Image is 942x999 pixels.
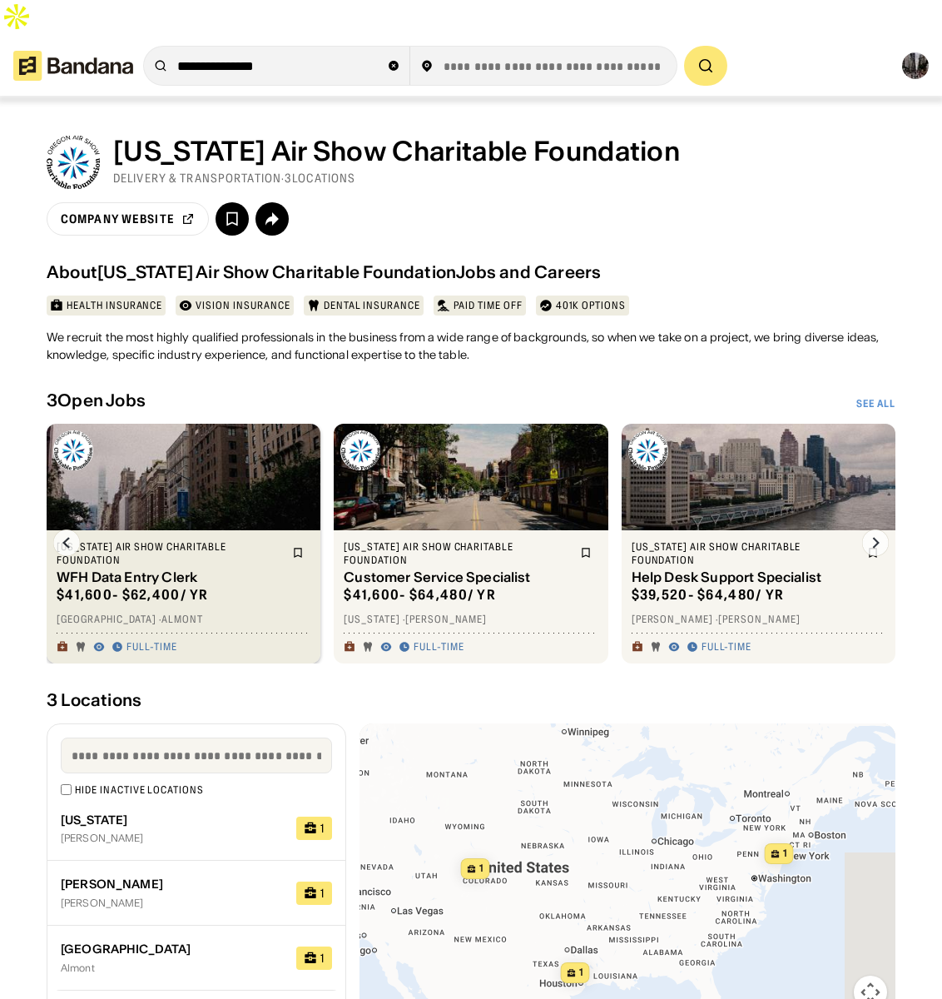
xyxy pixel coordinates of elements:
[53,529,80,556] img: Left Arrow
[57,540,282,566] div: [US_STATE] Air Show Charitable Foundation
[632,586,785,604] div: $ 39,520 - $64,480 / yr
[856,397,895,410] a: See All
[479,862,483,876] span: 1
[13,51,133,81] img: Bandana logotype
[632,569,857,585] div: Help Desk Support Specialist
[47,926,345,991] a: [GEOGRAPHIC_DATA]Almont1
[320,887,325,899] div: 1
[454,299,522,312] div: Paid time off
[862,529,889,556] img: Right Arrow
[67,299,162,312] div: Health insurance
[783,847,787,861] span: 1
[47,390,146,410] div: 3 Open Jobs
[344,569,569,585] div: Customer Service Specialist
[47,797,345,862] a: [US_STATE][PERSON_NAME]1
[53,430,93,470] img: Oregon Air Show Charitable Foundation logo
[902,52,929,79] img: Profile photo
[47,861,345,926] a: [PERSON_NAME][PERSON_NAME]1
[196,299,290,312] div: Vision insurance
[47,262,97,282] div: About
[334,424,607,664] a: Oregon Air Show Charitable Foundation logo[US_STATE] Air Show Charitable FoundationCustomer Servi...
[61,963,283,973] div: Almont
[61,898,283,908] div: [PERSON_NAME]
[61,213,175,225] div: company website
[61,813,283,828] div: [US_STATE]
[344,613,597,626] div: [US_STATE] · [PERSON_NAME]
[47,690,895,710] div: 3 Locations
[47,424,320,664] a: Oregon Air Show Charitable Foundation logo[US_STATE] Air Show Charitable FoundationWFH Data Entry...
[320,823,325,834] div: 1
[632,540,857,566] div: [US_STATE] Air Show Charitable Foundation
[47,202,209,236] a: company website
[57,569,282,585] div: WFH Data Entry Clerk
[47,329,895,364] div: We recruit the most highly qualified professionals in the business from a wide range of backgroun...
[414,640,464,654] div: Full-time
[344,540,569,566] div: [US_STATE] Air Show Charitable Foundation
[320,952,325,964] div: 1
[61,877,283,892] div: [PERSON_NAME]
[622,424,895,664] a: Oregon Air Show Charitable Foundation logo[US_STATE] Air Show Charitable FoundationHelp Desk Supp...
[61,833,283,843] div: [PERSON_NAME]
[702,640,752,654] div: Full-time
[97,262,601,282] div: [US_STATE] Air Show Charitable Foundation Jobs and Careers
[324,299,420,312] div: Dental insurance
[340,430,380,470] img: Oregon Air Show Charitable Foundation logo
[632,613,885,626] div: [PERSON_NAME] · [PERSON_NAME]
[126,640,177,654] div: Full-time
[113,171,680,186] div: Delivery & Transportation · 3 Locations
[344,586,496,604] div: $ 41,600 - $64,480 / yr
[113,136,680,167] div: [US_STATE] Air Show Charitable Foundation
[556,299,627,312] div: 401k options
[47,136,100,189] img: Oregon Air Show Charitable Foundation logo
[75,783,204,797] div: Hide inactive locations
[61,942,283,957] div: [GEOGRAPHIC_DATA]
[628,430,668,470] img: Oregon Air Show Charitable Foundation logo
[57,586,209,604] div: $ 41,600 - $62,400 / yr
[579,966,583,980] span: 1
[57,613,310,626] div: [GEOGRAPHIC_DATA] · Almont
